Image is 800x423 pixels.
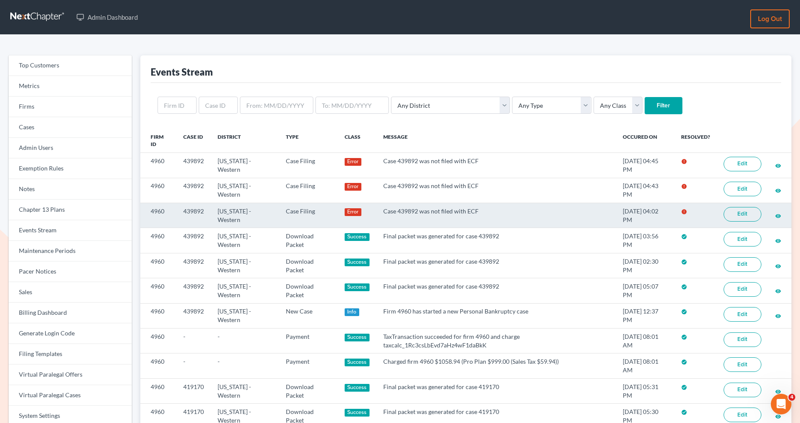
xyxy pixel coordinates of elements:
input: Filter [645,97,682,114]
td: 439892 [176,278,211,303]
td: Payment [279,329,338,353]
div: Error [345,208,361,216]
i: visibility [775,263,781,269]
td: [DATE] 12:37 PM [616,303,674,328]
td: [US_STATE] - Western [211,153,279,178]
input: Firm ID [158,97,197,114]
a: Top Customers [9,55,132,76]
a: visibility [775,287,781,294]
div: Success [345,283,370,291]
td: 439892 [176,178,211,203]
th: Occured On [616,128,674,153]
i: visibility [775,389,781,395]
a: Edit [724,383,761,397]
th: Message [376,128,616,153]
td: 4960 [140,303,176,328]
i: visibility [775,238,781,244]
a: Edit [724,307,761,322]
div: Success [345,359,370,366]
td: [DATE] 04:45 PM [616,153,674,178]
th: Firm ID [140,128,176,153]
a: visibility [775,212,781,219]
td: Final packet was generated for case 439892 [376,253,616,278]
a: Notes [9,179,132,200]
i: check_circle [681,259,687,265]
td: Download Packet [279,253,338,278]
a: Events Stream [9,220,132,241]
td: 4960 [140,178,176,203]
span: 4 [788,394,795,401]
div: Info [345,308,359,316]
a: Virtual Paralegal Cases [9,385,132,406]
td: [DATE] 02:30 PM [616,253,674,278]
td: 439892 [176,203,211,228]
td: - [176,353,211,378]
div: Events Stream [151,66,213,78]
td: [US_STATE] - Western [211,228,279,253]
i: check_circle [681,234,687,240]
td: - [211,329,279,353]
a: visibility [775,186,781,194]
td: [DATE] 08:01 AM [616,353,674,378]
td: [US_STATE] - Western [211,178,279,203]
a: visibility [775,412,781,420]
td: Download Packet [279,278,338,303]
td: [DATE] 03:56 PM [616,228,674,253]
td: [US_STATE] - Western [211,303,279,328]
td: 4960 [140,329,176,353]
td: 439892 [176,253,211,278]
th: Resolved? [674,128,717,153]
i: error [681,209,687,215]
td: 4960 [140,153,176,178]
td: Download Packet [279,228,338,253]
td: [US_STATE] - Western [211,378,279,403]
td: Case Filing [279,203,338,228]
i: visibility [775,163,781,169]
td: Case 439892 was not filed with ECF [376,178,616,203]
div: Success [345,409,370,417]
i: check_circle [681,334,687,340]
td: Final packet was generated for case 439892 [376,228,616,253]
a: Edit [724,332,761,347]
td: Case Filing [279,153,338,178]
i: check_circle [681,384,687,390]
a: Sales [9,282,132,303]
a: Admin Dashboard [72,9,142,25]
a: Edit [724,257,761,272]
td: [DATE] 04:02 PM [616,203,674,228]
div: Error [345,183,361,191]
a: Generate Login Code [9,323,132,344]
td: [US_STATE] - Western [211,203,279,228]
th: Class [338,128,376,153]
a: visibility [775,312,781,319]
i: visibility [775,313,781,319]
i: visibility [775,288,781,294]
i: check_circle [681,359,687,365]
td: [DATE] 04:43 PM [616,178,674,203]
td: New Case [279,303,338,328]
td: - [176,329,211,353]
td: - [211,353,279,378]
td: [DATE] 05:31 PM [616,378,674,403]
a: Edit [724,232,761,246]
i: visibility [775,414,781,420]
i: error [681,183,687,189]
a: Edit [724,282,761,297]
a: visibility [775,237,781,244]
a: Cases [9,117,132,138]
i: error [681,158,687,164]
div: Success [345,233,370,241]
td: Case Filing [279,178,338,203]
a: Edit [724,207,761,222]
td: 439892 [176,153,211,178]
td: [DATE] 08:01 AM [616,329,674,353]
a: visibility [775,262,781,269]
th: Case ID [176,128,211,153]
td: Firm 4960 has started a new Personal Bankruptcy case [376,303,616,328]
a: Billing Dashboard [9,303,132,323]
td: 4960 [140,353,176,378]
input: From: MM/DD/YYYY [240,97,313,114]
a: Filing Templates [9,344,132,365]
a: Log out [750,9,790,28]
i: visibility [775,213,781,219]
